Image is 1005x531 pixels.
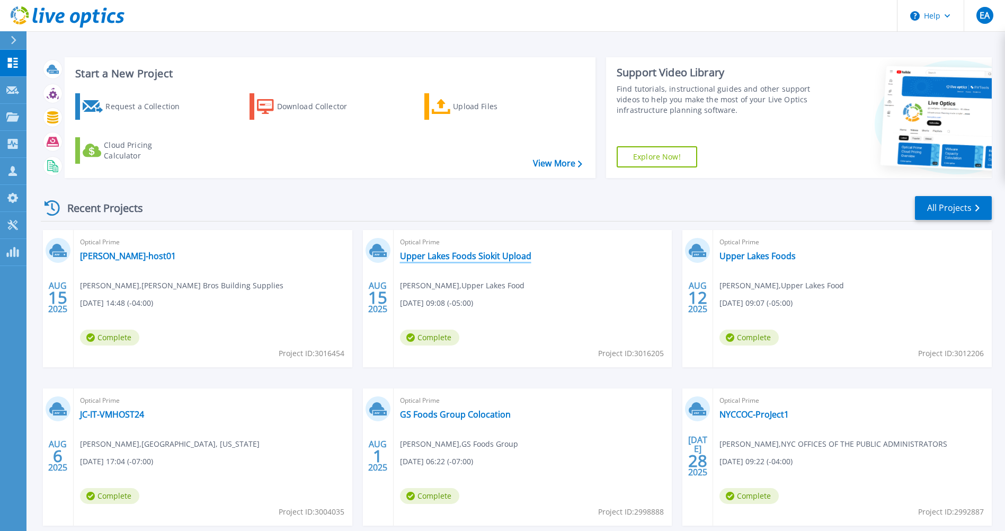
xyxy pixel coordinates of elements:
div: AUG 2025 [368,437,388,475]
a: Upper Lakes Foods Siokit Upload [400,251,531,261]
span: Project ID: 2998888 [598,506,664,518]
span: Complete [719,488,779,504]
span: [DATE] 06:22 (-07:00) [400,456,473,467]
div: AUG 2025 [688,278,708,317]
span: Optical Prime [80,395,346,406]
div: AUG 2025 [48,437,68,475]
a: Explore Now! [617,146,697,167]
a: View More [533,158,582,169]
span: [DATE] 09:08 (-05:00) [400,297,473,309]
span: 6 [53,452,63,461]
a: Request a Collection [75,93,193,120]
span: Complete [400,488,459,504]
span: Project ID: 2992887 [918,506,984,518]
h3: Start a New Project [75,68,582,79]
span: [PERSON_NAME] , [GEOGRAPHIC_DATA], [US_STATE] [80,438,260,450]
span: EA [980,11,990,20]
a: GS Foods Group Colocation [400,409,511,420]
span: [PERSON_NAME] , Upper Lakes Food [400,280,524,291]
span: Optical Prime [400,395,666,406]
span: Complete [400,330,459,346]
span: 15 [48,293,67,302]
div: AUG 2025 [368,278,388,317]
span: Complete [719,330,779,346]
div: Download Collector [277,96,362,117]
a: [PERSON_NAME]-host01 [80,251,176,261]
div: Request a Collection [105,96,190,117]
div: Upload Files [453,96,538,117]
a: Download Collector [250,93,368,120]
div: Cloud Pricing Calculator [104,140,189,161]
span: [DATE] 14:48 (-04:00) [80,297,153,309]
span: [DATE] 09:07 (-05:00) [719,297,793,309]
div: [DATE] 2025 [688,437,708,475]
span: 12 [688,293,707,302]
span: Optical Prime [400,236,666,248]
span: [PERSON_NAME] , NYC OFFICES OF THE PUBLIC ADMINISTRATORS [719,438,947,450]
div: Recent Projects [41,195,157,221]
a: Upload Files [424,93,542,120]
a: Cloud Pricing Calculator [75,137,193,164]
div: Support Video Library [617,66,813,79]
span: 1 [373,452,383,461]
span: Complete [80,488,139,504]
div: AUG 2025 [48,278,68,317]
span: Optical Prime [80,236,346,248]
span: Project ID: 3004035 [279,506,344,518]
a: Upper Lakes Foods [719,251,796,261]
div: Find tutorials, instructional guides and other support videos to help you make the most of your L... [617,84,813,116]
span: Optical Prime [719,236,985,248]
span: [DATE] 09:22 (-04:00) [719,456,793,467]
span: Complete [80,330,139,346]
span: [PERSON_NAME] , [PERSON_NAME] Bros Building Supplies [80,280,283,291]
a: All Projects [915,196,992,220]
span: Project ID: 3016205 [598,348,664,359]
span: Optical Prime [719,395,985,406]
span: [PERSON_NAME] , GS Foods Group [400,438,518,450]
span: 15 [368,293,387,302]
a: NYCCOC-ProJect1 [719,409,789,420]
a: JC-IT-VMHOST24 [80,409,144,420]
span: [DATE] 17:04 (-07:00) [80,456,153,467]
span: Project ID: 3016454 [279,348,344,359]
span: Project ID: 3012206 [918,348,984,359]
span: 28 [688,456,707,465]
span: [PERSON_NAME] , Upper Lakes Food [719,280,844,291]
